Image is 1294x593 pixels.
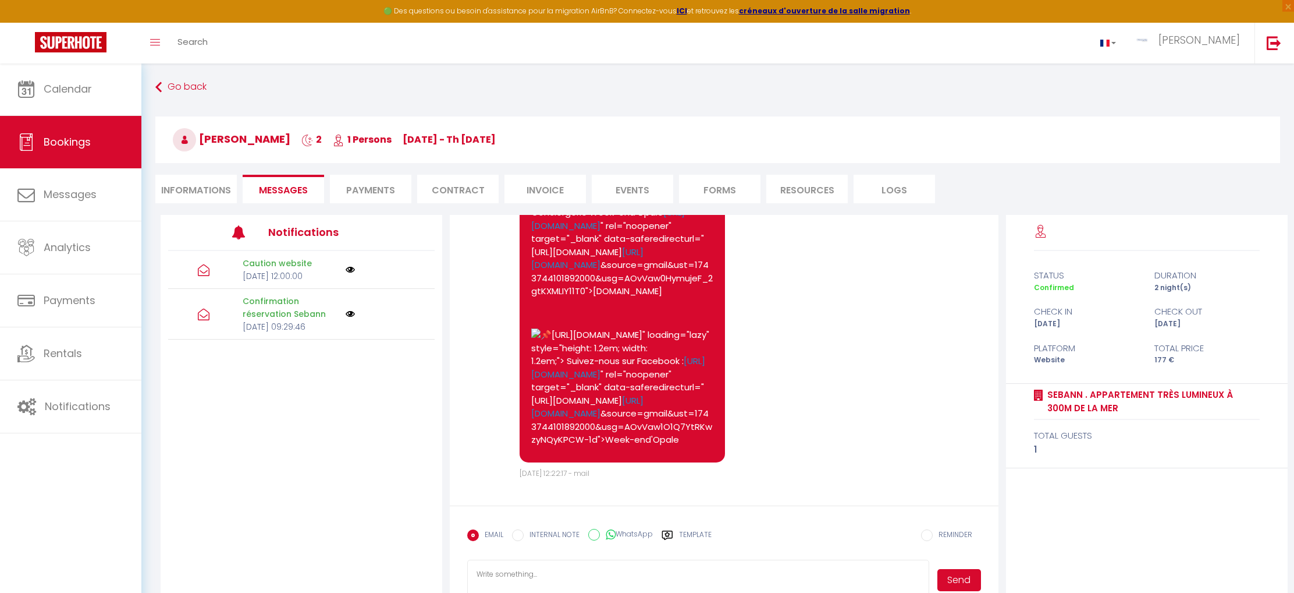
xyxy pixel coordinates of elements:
div: Website [1026,355,1147,366]
p: Confirmation réservation Sebann [243,295,339,320]
span: Calendar [44,82,92,96]
div: check in [1026,305,1147,319]
div: duration [1147,269,1267,283]
span: [PERSON_NAME] [1158,33,1240,47]
p: [URL][DOMAIN_NAME]" loading="lazy" style="height: 1.2em; width: 1.2em;"> Suivez-nous sur Facebook... [531,329,713,447]
a: Go back [155,77,1280,98]
a: créneaux d'ouverture de la salle migration [739,6,910,16]
span: Search [177,36,208,48]
a: ... [PERSON_NAME] [1125,23,1254,63]
span: [DATE] 12:22:17 - mail [520,468,589,478]
span: [DATE] - Th [DATE] [403,133,496,146]
li: Events [592,175,673,203]
img: NO IMAGE [346,265,355,274]
span: Messages [259,183,308,197]
span: Messages [44,187,97,202]
span: Bookings [44,135,91,149]
a: [URL][DOMAIN_NAME] [531,246,644,271]
div: Total price [1147,341,1267,355]
div: total guests [1034,429,1259,443]
a: [URL][DOMAIN_NAME] [531,394,644,420]
span: [PERSON_NAME] [173,132,290,146]
label: WhatsApp [600,529,653,542]
span: 1 Persons [333,133,392,146]
div: [DATE] [1147,319,1267,330]
label: REMINDER [933,530,972,542]
div: 1 [1034,443,1259,457]
span: 2 [301,133,322,146]
a: Sebann . Appartement très lumineux à 300m de la mer [1043,388,1259,415]
button: Send [937,569,981,591]
li: Logs [854,175,935,203]
a: ICI [677,6,687,16]
li: Informations [155,175,237,203]
div: Platform [1026,341,1147,355]
li: Payments [330,175,411,203]
span: Analytics [44,240,91,255]
div: 177 € [1147,355,1267,366]
a: [URL][DOMAIN_NAME] [531,355,705,380]
img: ... [1133,34,1151,46]
span: Confirmed [1034,283,1074,292]
label: EMAIL [479,530,503,542]
a: [URL][DOMAIN_NAME] [531,206,685,232]
p: [DATE] 09:29:46 [243,320,339,333]
img: logout [1267,36,1281,50]
p: Caution website [243,257,339,270]
img: NO IMAGE [346,309,355,319]
span: Notifications [45,399,111,414]
label: INTERNAL NOTE [524,530,580,542]
div: check out [1147,305,1267,319]
p: Conciergerie Week-end'Opale " rel="noopener" target="_blank" data-saferedirecturl="[URL][DOMAIN_N... [531,206,713,298]
img: 📌 [531,329,552,342]
a: Search [169,23,216,63]
li: Contract [417,175,499,203]
li: Invoice [504,175,586,203]
h3: Notifications [268,219,379,245]
div: status [1026,269,1147,283]
div: [DATE] [1026,319,1147,330]
img: Super Booking [35,32,106,52]
div: 2 night(s) [1147,283,1267,294]
p: [DATE] 12:00:00 [243,270,339,283]
span: Payments [44,293,95,308]
li: Resources [766,175,848,203]
span: Rentals [44,346,82,361]
li: Forms [679,175,760,203]
label: Template [679,530,712,550]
